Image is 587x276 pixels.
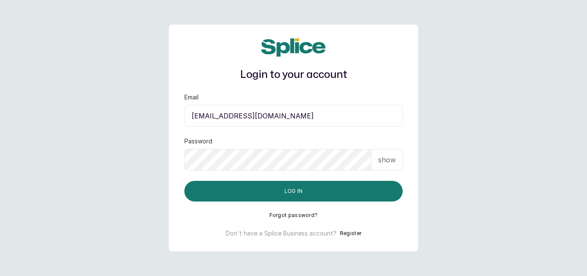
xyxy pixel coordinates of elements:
button: Forgot password? [269,212,318,219]
input: email@acme.com [184,105,403,127]
p: show [378,155,396,165]
p: Don't have a Splice Business account? [226,229,336,238]
label: Password [184,137,212,146]
button: Log in [184,181,403,202]
button: Register [340,229,361,238]
label: Email [184,93,199,102]
h1: Login to your account [184,67,403,83]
